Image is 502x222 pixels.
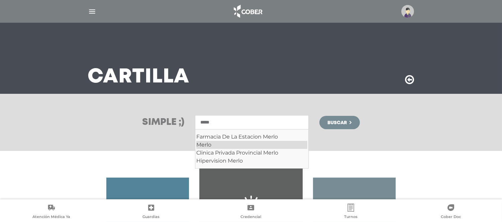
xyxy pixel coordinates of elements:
div: Clinica Privada Provincial Merlo [196,149,307,157]
div: Hipervision Merlo [196,157,307,165]
a: Atención Médica Ya [1,204,101,221]
span: Credencial [240,214,261,220]
a: Cober Doc [401,204,501,221]
span: Guardias [142,214,160,220]
img: logo_cober_home-white.png [230,3,265,19]
div: Farmacia De La Estacion Merlo [196,133,307,141]
img: profile-placeholder.svg [401,5,414,18]
span: Buscar [327,121,347,125]
h3: Simple ;) [142,118,184,127]
a: Guardias [101,204,201,221]
img: Cober_menu-lines-white.svg [88,7,96,16]
button: Buscar [319,116,360,129]
h3: Cartilla [88,68,190,86]
div: Merlo [196,141,307,149]
a: Turnos [301,204,401,221]
span: Cober Doc [441,214,461,220]
span: Turnos [344,214,358,220]
span: Atención Médica Ya [32,214,70,220]
a: Credencial [201,204,301,221]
